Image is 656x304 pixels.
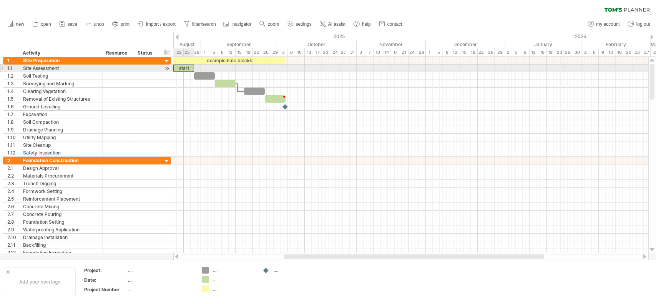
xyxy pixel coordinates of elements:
[581,48,599,56] div: 2 - 6
[357,40,426,48] div: November 2025
[268,22,279,27] span: zoom
[23,172,98,179] div: Materials Procurement
[547,48,564,56] div: 19 - 23
[23,141,98,149] div: Site Cleanup
[128,277,193,283] div: ....
[201,40,277,48] div: September 2025
[322,48,339,56] div: 20 - 24
[23,157,98,164] div: Foundation Construction
[4,267,76,296] div: Add your own logo
[339,48,357,56] div: 27 - 31
[391,48,409,56] div: 17 - 21
[23,211,98,218] div: Concrete Pouring
[68,22,77,27] span: save
[7,126,19,133] div: 1.9
[7,157,19,164] div: 2
[7,218,19,226] div: 2.8
[128,267,193,274] div: ....
[41,22,51,27] span: open
[94,22,104,27] span: undo
[505,40,581,48] div: January 2026
[23,218,98,226] div: Foundation Setting
[236,48,253,56] div: 15 - 19
[257,19,281,29] a: zoom
[377,19,405,29] a: contact
[7,164,19,172] div: 2.1
[23,149,98,156] div: Safety Inspection
[7,72,19,80] div: 1.2
[253,48,270,56] div: 22 - 26
[586,19,622,29] a: my account
[23,164,98,172] div: Design Approval
[426,48,443,56] div: 1 - 5
[305,48,322,56] div: 13 - 17
[23,134,98,141] div: Utility Mapping
[218,48,236,56] div: 8 - 12
[201,48,218,56] div: 1 - 5
[7,234,19,241] div: 2.10
[7,80,19,87] div: 1.3
[23,118,98,126] div: Soil Compaction
[357,48,374,56] div: 3 - 7
[213,276,255,283] div: ....
[633,48,651,56] div: 23 - 27
[23,80,98,87] div: Surveying and Marking
[7,172,19,179] div: 2.2
[166,48,184,56] div: 18 - 22
[7,65,19,72] div: 1.1
[7,118,19,126] div: 1.8
[460,48,478,56] div: 15 - 19
[270,48,287,56] div: 29 - 3
[374,48,391,56] div: 10 - 14
[146,22,176,27] span: import / export
[23,49,98,57] div: Activity
[599,48,616,56] div: 9 - 13
[616,48,633,56] div: 16 - 20
[23,188,98,195] div: Formwork Setting
[286,19,314,29] a: settings
[110,19,132,29] a: print
[296,22,312,27] span: settings
[409,48,426,56] div: 24 - 28
[163,65,171,73] div: scroll to activity
[173,65,194,72] div: start
[7,241,19,249] div: 2.11
[23,234,98,241] div: Drainage Installation
[478,48,495,56] div: 22 - 26
[23,180,98,187] div: Trench Digging
[23,103,98,110] div: Ground Levelling
[7,134,19,141] div: 1.10
[328,22,345,27] span: AI assist
[7,95,19,103] div: 1.5
[426,40,505,48] div: December 2025
[84,277,126,283] div: Date:
[7,211,19,218] div: 2.7
[173,57,286,64] div: example time blocks:
[512,48,530,56] div: 5 - 9
[23,126,98,133] div: Drainage Planning
[596,22,620,27] span: my account
[233,22,251,27] span: navigator
[530,48,547,56] div: 12 - 16
[23,57,98,64] div: Site Preparation
[222,19,254,29] a: navigator
[192,22,216,27] span: filter/search
[274,267,316,274] div: ....
[636,22,650,27] span: log out
[7,88,19,95] div: 1.4
[287,48,305,56] div: 6 - 10
[23,226,98,233] div: Waterproofing Application
[564,48,581,56] div: 26 - 30
[213,286,255,292] div: ....
[106,49,130,57] div: Resource
[84,286,126,293] div: Project Number
[23,72,98,80] div: Soil Testing
[581,40,651,48] div: February 2026
[83,19,106,29] a: undo
[626,19,653,29] a: log out
[23,95,98,103] div: Removal of Existing Structures
[7,149,19,156] div: 1.12
[7,188,19,195] div: 2.4
[23,111,98,118] div: Excavation
[138,49,154,57] div: Status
